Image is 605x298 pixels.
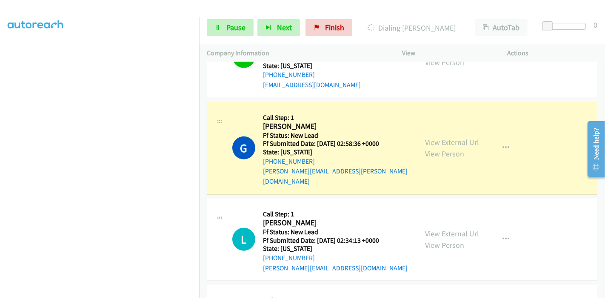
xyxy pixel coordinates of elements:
[257,19,300,36] button: Next
[263,71,315,79] a: [PHONE_NUMBER]
[263,167,408,185] a: [PERSON_NAME][EMAIL_ADDRESS][PERSON_NAME][DOMAIN_NAME]
[581,115,605,183] iframe: Resource Center
[263,62,390,70] h5: State: [US_STATE]
[475,19,528,36] button: AutoTab
[547,23,586,30] div: Delay between calls (in seconds)
[263,236,408,245] h5: Ff Submitted Date: [DATE] 02:34:13 +0000
[508,48,598,58] p: Actions
[232,228,255,251] h1: L
[263,254,315,262] a: [PHONE_NUMBER]
[263,148,410,156] h5: State: [US_STATE]
[325,23,344,32] span: Finish
[263,228,408,236] h5: Ff Status: New Lead
[305,19,352,36] a: Finish
[277,23,292,32] span: Next
[263,244,408,253] h5: State: [US_STATE]
[263,81,361,89] a: [EMAIL_ADDRESS][DOMAIN_NAME]
[263,210,408,219] h5: Call Step: 1
[232,136,255,159] h1: G
[226,23,245,32] span: Pause
[263,157,315,165] a: [PHONE_NUMBER]
[425,57,464,67] a: View Person
[263,218,390,228] h2: [PERSON_NAME]
[207,19,254,36] a: Pause
[425,137,479,147] a: View External Url
[263,139,410,148] h5: Ff Submitted Date: [DATE] 02:58:36 +0000
[425,149,464,159] a: View Person
[207,48,387,58] p: Company Information
[263,264,408,272] a: [PERSON_NAME][EMAIL_ADDRESS][DOMAIN_NAME]
[425,240,464,250] a: View Person
[263,122,390,131] h2: [PERSON_NAME]
[425,229,479,238] a: View External Url
[364,22,459,34] p: Dialing [PERSON_NAME]
[263,131,410,140] h5: Ff Status: New Lead
[263,114,410,122] h5: Call Step: 1
[402,48,492,58] p: View
[232,228,255,251] div: The call is yet to be attempted
[594,19,597,31] div: 0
